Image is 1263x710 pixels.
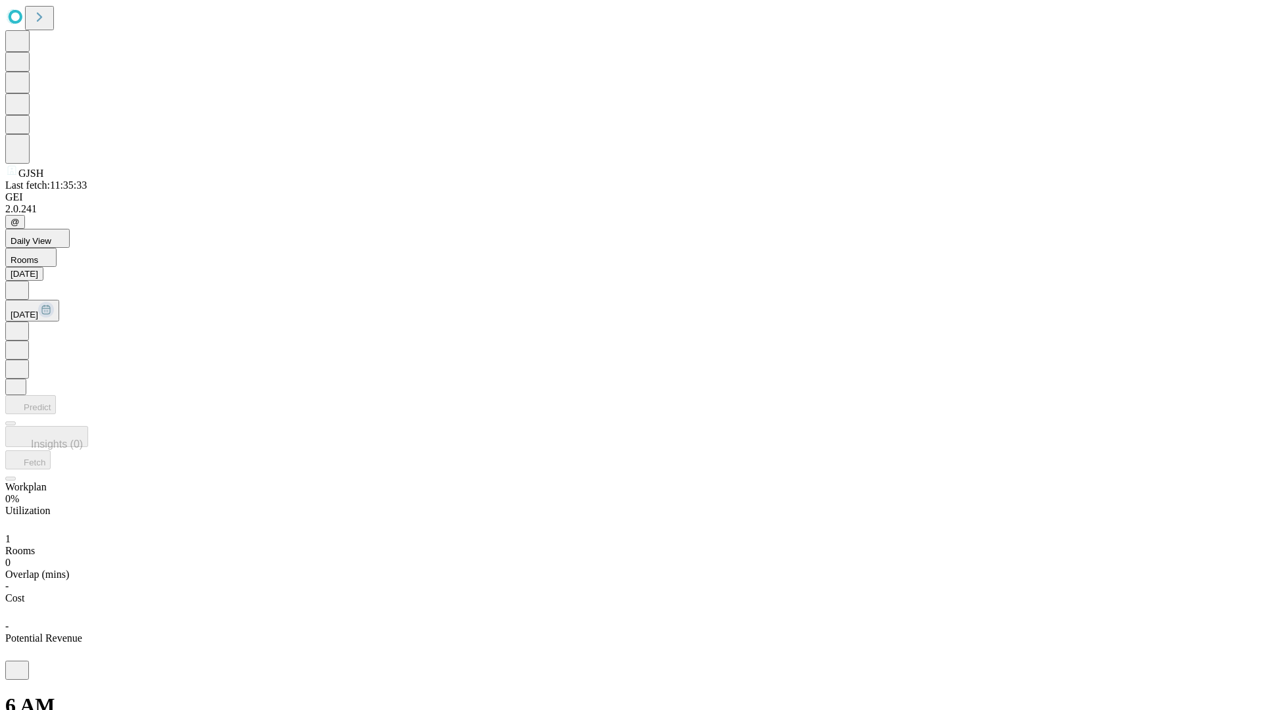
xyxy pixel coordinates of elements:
[11,236,51,246] span: Daily View
[5,450,51,469] button: Fetch
[11,255,38,265] span: Rooms
[5,426,88,447] button: Insights (0)
[5,191,1258,203] div: GEI
[5,533,11,544] span: 1
[11,217,20,227] span: @
[5,395,56,414] button: Predict
[5,493,19,504] span: 0%
[5,545,35,556] span: Rooms
[5,557,11,568] span: 0
[5,569,69,580] span: Overlap (mins)
[5,592,24,603] span: Cost
[5,632,82,644] span: Potential Revenue
[5,179,87,191] span: Last fetch: 11:35:33
[31,438,83,450] span: Insights (0)
[5,580,9,592] span: -
[5,481,47,492] span: Workplan
[5,505,50,516] span: Utilization
[5,248,57,267] button: Rooms
[11,310,38,319] span: [DATE]
[5,215,25,229] button: @
[5,203,1258,215] div: 2.0.241
[5,267,43,281] button: [DATE]
[5,229,70,248] button: Daily View
[18,168,43,179] span: GJSH
[5,621,9,632] span: -
[5,300,59,321] button: [DATE]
